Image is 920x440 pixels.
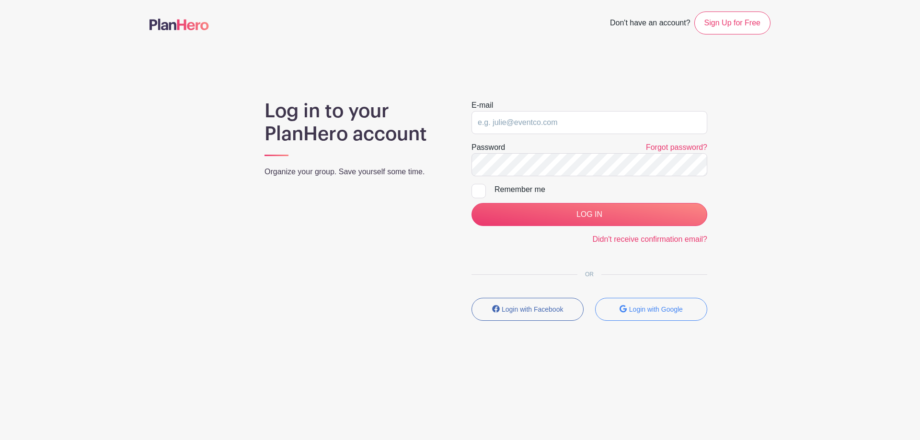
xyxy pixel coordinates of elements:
[502,305,563,313] small: Login with Facebook
[264,166,448,178] p: Organize your group. Save yourself some time.
[494,184,707,195] div: Remember me
[694,11,770,34] a: Sign Up for Free
[471,100,493,111] label: E-mail
[577,271,601,278] span: OR
[592,235,707,243] a: Didn't receive confirmation email?
[471,298,584,321] button: Login with Facebook
[471,111,707,134] input: e.g. julie@eventco.com
[149,19,209,30] img: logo-507f7623f17ff9eddc593b1ce0a138ce2505c220e1c5a4e2b4648c50719b7d32.svg
[610,13,690,34] span: Don't have an account?
[264,100,448,146] h1: Log in to your PlanHero account
[595,298,707,321] button: Login with Google
[471,142,505,153] label: Password
[646,143,707,151] a: Forgot password?
[471,203,707,226] input: LOG IN
[629,305,683,313] small: Login with Google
